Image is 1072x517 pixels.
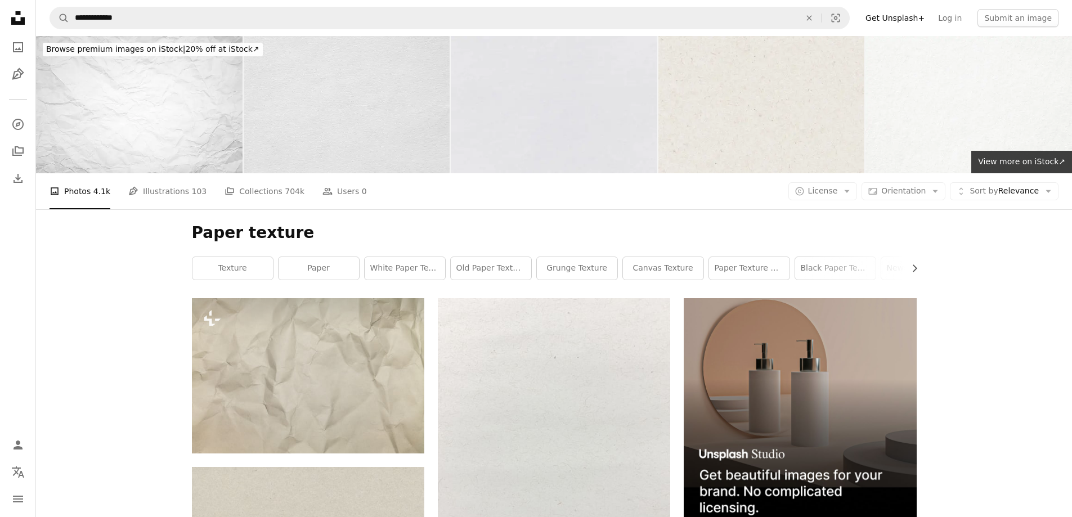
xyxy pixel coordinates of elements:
[862,182,945,200] button: Orientation
[46,44,185,53] span: Browse premium images on iStock |
[192,257,273,280] a: texture
[788,182,858,200] button: License
[971,151,1072,173] a: View more on iStock↗
[808,186,838,195] span: License
[797,7,822,29] button: Clear
[36,36,270,63] a: Browse premium images on iStock|20% off at iStock↗
[50,7,850,29] form: Find visuals sitewide
[7,113,29,136] a: Explore
[859,9,931,27] a: Get Unsplash+
[7,63,29,86] a: Illustrations
[128,173,207,209] a: Illustrations 103
[192,223,917,243] h1: Paper texture
[7,36,29,59] a: Photos
[7,140,29,163] a: Collections
[978,157,1065,166] span: View more on iStock ↗
[881,186,926,195] span: Orientation
[865,36,1072,173] img: white paper background, fibrous cardboard texture for scrapbooking
[7,167,29,190] a: Download History
[192,185,207,197] span: 103
[904,257,917,280] button: scroll list to the right
[970,186,1039,197] span: Relevance
[192,371,424,381] a: a close up of a piece of white paper
[36,36,243,173] img: Crumpled white paper background
[709,257,790,280] a: paper texture white
[881,257,962,280] a: newspaper texture
[822,7,849,29] button: Visual search
[537,257,617,280] a: grunge texture
[192,298,424,453] img: a close up of a piece of white paper
[50,7,69,29] button: Search Unsplash
[977,9,1058,27] button: Submit an image
[970,186,998,195] span: Sort by
[362,185,367,197] span: 0
[451,257,531,280] a: old paper texture
[7,461,29,483] button: Language
[438,448,670,458] a: a black and white photo of a person on a surfboard
[658,36,865,173] img: White recycled paper texture
[365,257,445,280] a: white paper texture
[795,257,876,280] a: black paper texture
[623,257,703,280] a: canvas texture
[279,257,359,280] a: paper
[225,173,304,209] a: Collections 704k
[931,9,968,27] a: Log in
[244,36,450,173] img: Texture paper
[7,488,29,510] button: Menu
[950,182,1058,200] button: Sort byRelevance
[7,434,29,456] a: Log in / Sign up
[451,36,657,173] img: Paper texture.
[285,185,304,197] span: 704k
[46,44,259,53] span: 20% off at iStock ↗
[322,173,367,209] a: Users 0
